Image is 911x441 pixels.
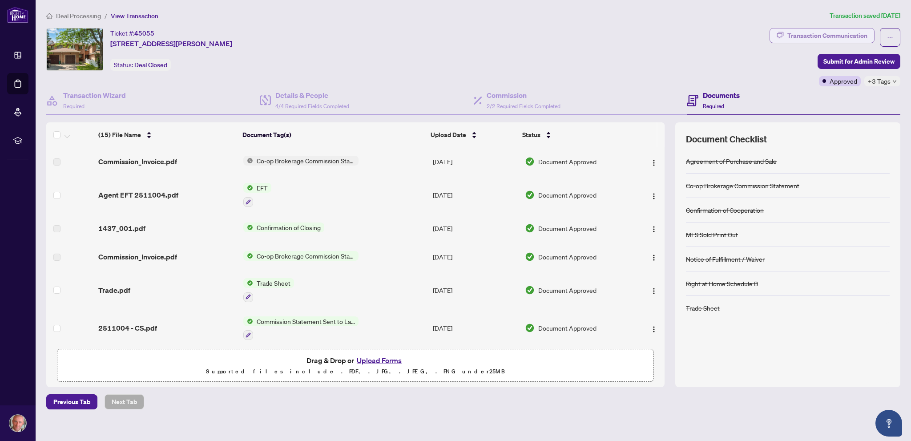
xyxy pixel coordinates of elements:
img: Logo [650,287,657,295]
div: Confirmation of Cooperation [686,205,764,215]
img: Logo [650,226,657,233]
img: Status Icon [243,278,253,288]
td: [DATE] [429,309,521,348]
p: Supported files include .PDF, .JPG, .JPEG, .PNG under 25 MB [63,366,648,377]
th: Status [519,122,630,147]
button: Status IconCo-op Brokerage Commission Statement [243,251,359,261]
span: Document Approved [538,285,597,295]
div: Trade Sheet [686,303,720,313]
span: Confirmation of Closing [253,223,324,232]
span: home [46,13,52,19]
button: Logo [647,221,661,235]
span: Approved [830,76,857,86]
span: Co-op Brokerage Commission Statement [253,156,359,166]
span: [STREET_ADDRESS][PERSON_NAME] [110,38,232,49]
span: Deal Closed [134,61,167,69]
h4: Details & People [275,90,349,101]
img: tab_domain_overview_orange.svg [24,52,31,59]
div: Right at Home Schedule B [686,279,758,288]
h4: Commission [487,90,560,101]
span: Deal Processing [56,12,101,20]
span: Trade.pdf [98,285,130,295]
button: Logo [647,283,661,297]
div: Transaction Communication [787,28,867,43]
span: 45055 [134,29,154,37]
img: Document Status [525,190,535,200]
img: website_grey.svg [14,23,21,30]
button: Submit for Admin Review [818,54,900,69]
img: Status Icon [243,183,253,193]
td: [DATE] [429,147,521,176]
img: Profile Icon [9,415,26,432]
div: MLS Sold Print Out [686,230,738,239]
img: Logo [650,254,657,261]
div: Ticket #: [110,28,154,38]
article: Transaction saved [DATE] [830,11,900,21]
span: Drag & Drop orUpload FormsSupported files include .PDF, .JPG, .JPEG, .PNG under25MB [57,349,653,382]
button: Logo [647,188,661,202]
span: Upload Date [431,130,466,140]
div: Domain Overview [34,53,80,58]
img: Status Icon [243,156,253,166]
div: Co-op Brokerage Commission Statement [686,181,799,190]
span: EFT [253,183,271,193]
th: Upload Date [427,122,519,147]
td: [DATE] [429,214,521,243]
td: [DATE] [429,176,521,214]
button: Open asap [875,410,902,437]
img: Logo [650,326,657,333]
span: Agent EFT 2511004.pdf [98,190,178,200]
span: 2511004 - CS.pdf [98,323,157,333]
img: Logo [650,193,657,200]
button: Status IconCo-op Brokerage Commission Statement [243,156,359,166]
h4: Transaction Wizard [63,90,126,101]
button: Status IconCommission Statement Sent to Lawyer [243,316,359,340]
img: Status Icon [243,316,253,326]
div: Domain: [PERSON_NAME][DOMAIN_NAME] [23,23,147,30]
th: (15) File Name [95,122,239,147]
span: Document Approved [538,223,597,233]
img: Status Icon [243,251,253,261]
td: [DATE] [429,243,521,271]
span: Document Checklist [686,133,767,146]
button: Logo [647,321,661,335]
span: (15) File Name [98,130,141,140]
span: Required [63,103,85,109]
button: Next Tab [105,394,144,409]
button: Logo [647,250,661,264]
span: down [892,79,897,84]
span: Trade Sheet [253,278,294,288]
span: 2/2 Required Fields Completed [487,103,560,109]
img: Document Status [525,252,535,262]
span: View Transaction [111,12,158,20]
div: v 4.0.25 [25,14,44,21]
div: Keywords by Traffic [98,53,150,58]
img: IMG-X12226084_1.jpg [47,28,103,70]
td: [DATE] [429,271,521,309]
span: Commission Statement Sent to Lawyer [253,316,359,326]
img: tab_keywords_by_traffic_grey.svg [89,52,96,59]
span: Document Approved [538,157,597,166]
span: Previous Tab [53,395,90,409]
li: / [105,11,107,21]
span: Status [522,130,540,140]
span: +3 Tags [868,76,891,86]
span: Commission_Invoice.pdf [98,251,177,262]
button: Transaction Communication [770,28,875,43]
span: Drag & Drop or [306,355,404,366]
img: Logo [650,159,657,166]
span: Required [703,103,724,109]
span: Document Approved [538,252,597,262]
div: Notice of Fulfillment / Waiver [686,254,765,264]
img: Document Status [525,157,535,166]
div: Agreement of Purchase and Sale [686,156,777,166]
span: 1437_001.pdf [98,223,145,234]
span: Document Approved [538,190,597,200]
span: ellipsis [887,34,893,40]
button: Logo [647,154,661,169]
th: Document Tag(s) [239,122,427,147]
img: Status Icon [243,223,253,232]
button: Status IconTrade Sheet [243,278,294,302]
div: Status: [110,59,171,71]
img: logo_orange.svg [14,14,21,21]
